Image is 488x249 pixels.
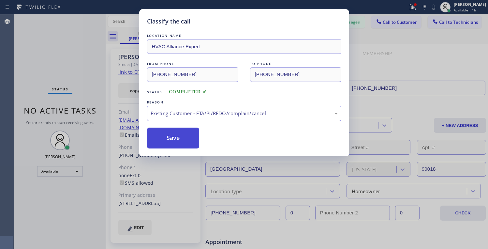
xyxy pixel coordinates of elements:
[147,128,200,148] button: Save
[250,67,341,82] input: To phone
[147,99,341,106] div: REASON:
[151,110,338,117] div: Existing Customer - ETA/PI/REDO/complain/cancel
[147,17,190,26] h5: Classify the call
[147,32,341,39] div: LOCATION NAME
[147,67,238,82] input: From phone
[169,89,207,94] span: COMPLETED
[147,90,164,94] span: Status:
[250,60,341,67] div: TO PHONE
[147,60,238,67] div: FROM PHONE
